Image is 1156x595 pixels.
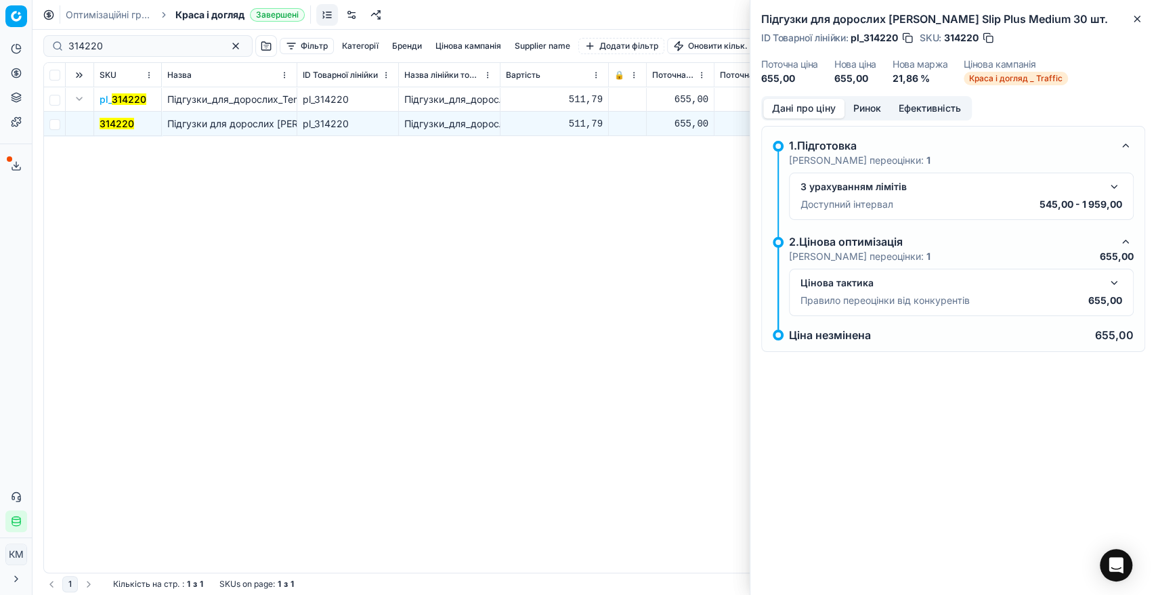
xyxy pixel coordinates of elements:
div: 655,00 [652,93,708,106]
button: 314220 [100,117,134,131]
p: [PERSON_NAME] переоцінки: [789,154,930,167]
strong: з [193,579,197,590]
span: Краса і догляд [175,8,244,22]
div: 511,79 [506,93,603,106]
strong: 1 [926,250,930,262]
dt: Нова ціна [834,60,876,69]
p: Правило переоцінки від конкурентів [800,294,970,307]
dt: Поточна ціна [761,60,818,69]
mark: 314220 [112,93,146,105]
button: Фільтр [280,38,334,54]
input: Пошук по SKU або назві [68,39,217,53]
span: Поточна промо ціна [720,70,796,81]
strong: 1 [926,154,930,166]
span: Назва лінійки товарів [404,70,481,81]
span: Поточна ціна [652,70,695,81]
p: 545,00 - 1 959,00 [1040,198,1122,211]
button: Бренди [387,38,427,54]
span: Завершені [250,8,305,22]
div: pl_314220 [303,93,393,106]
button: Оновити кільк. [667,38,754,54]
dd: 655,00 [761,72,818,85]
div: З урахуванням лімітів [800,180,1100,194]
dt: Цінова кампанія [964,60,1068,69]
button: Expand [71,91,87,107]
button: Цінова кампанія [430,38,507,54]
span: pl_314220 [851,31,898,45]
span: КM [6,544,26,565]
button: Дані про ціну [763,99,844,118]
h2: Підгузки для дорослих [PERSON_NAME] Slip Plus Medium 30 шт. [761,11,1145,27]
button: Go to previous page [43,576,60,592]
mark: 314220 [100,118,134,129]
span: ID Товарної лінійки : [761,33,848,43]
button: 1 [62,576,78,592]
span: ID Товарної лінійки [303,70,378,81]
nav: pagination [43,576,97,592]
div: Підгузки_для_дорослих_Tena_Slip_Plus_Medium_30_шт. [404,93,494,106]
button: Категорії [337,38,384,54]
button: Supplier name [509,38,576,54]
button: КM [5,544,27,565]
button: Ефективність [890,99,970,118]
button: Expand all [71,67,87,83]
span: 🔒 [614,70,624,81]
div: Підгузки_для_дорослих_Tena_Slip_Plus_Medium_30_шт. [404,117,494,131]
strong: 1 [278,579,281,590]
div: 2.Цінова оптимізація [789,234,1112,250]
strong: з [284,579,288,590]
span: Кількість на стр. [113,579,179,590]
div: 655,00 [720,93,810,106]
span: Підгузки_для_дорослих_Tena_Slip_Plus_Medium_30_шт. [167,93,421,105]
button: Додати фільтр [578,38,664,54]
div: 511,79 [506,117,603,131]
p: Ціна незмінена [789,330,871,340]
strong: 1 [200,579,203,590]
dd: 655,00 [834,72,876,85]
span: pl_ [100,93,146,106]
div: 655,00 [720,117,810,131]
div: 1.Підготовка [789,137,1112,154]
span: SKUs on page : [219,579,275,590]
span: Краса і догляд _ Traffic [964,72,1068,85]
a: Оптимізаційні групи [66,8,152,22]
button: Go to next page [81,576,97,592]
span: Назва [167,70,192,81]
p: 655,00 [1095,330,1134,340]
p: [PERSON_NAME] переоцінки: [789,250,930,263]
button: pl_314220 [100,93,146,106]
strong: 1 [291,579,294,590]
div: 655,00 [652,117,708,131]
button: Ринок [844,99,890,118]
p: Доступний інтервал [800,198,893,211]
span: Вартість [506,70,540,81]
span: SKU [100,70,116,81]
p: 655,00 [1100,250,1134,263]
span: SKU : [920,33,941,43]
span: Краса і доглядЗавершені [175,8,305,22]
dt: Нова маржа [893,60,948,69]
span: Підгузки для дорослих [PERSON_NAME] Slip Plus Medium 30 шт. [167,118,466,129]
div: pl_314220 [303,117,393,131]
dd: 21,86 % [893,72,948,85]
p: 655,00 [1088,294,1122,307]
div: Цінова тактика [800,276,1100,290]
strong: 1 [187,579,190,590]
span: 314220 [944,31,979,45]
div: : [113,579,203,590]
div: Open Intercom Messenger [1100,549,1132,581]
nav: breadcrumb [66,8,305,22]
